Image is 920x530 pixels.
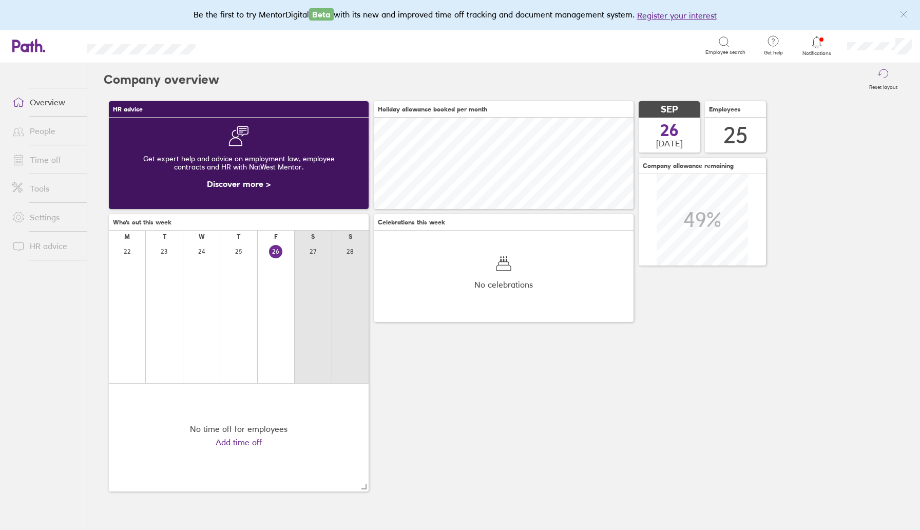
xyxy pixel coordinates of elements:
div: M [124,233,130,240]
span: Employee search [705,49,745,55]
div: S [311,233,315,240]
a: Time off [4,149,87,170]
span: Celebrations this week [378,219,445,226]
a: Tools [4,178,87,199]
h2: Company overview [104,63,219,96]
button: Register your interest [637,9,717,22]
a: Settings [4,207,87,228]
button: Reset layout [863,63,904,96]
a: Discover more > [207,179,271,189]
div: Get expert help and advice on employment law, employee contracts and HR with NatWest Mentor. [117,146,360,179]
span: [DATE] [656,139,683,148]
div: F [274,233,278,240]
div: Search [223,41,250,50]
a: Notifications [800,35,834,56]
div: S [349,233,352,240]
div: No time off for employees [190,424,287,433]
a: People [4,121,87,141]
span: No celebrations [474,280,533,289]
div: T [163,233,166,240]
span: Who's out this week [113,219,171,226]
span: SEP [661,104,678,115]
div: W [199,233,205,240]
a: Overview [4,92,87,112]
a: HR advice [4,236,87,256]
span: Holiday allowance booked per month [378,106,487,113]
div: 25 [723,122,748,148]
a: Add time off [216,438,262,447]
label: Reset layout [863,81,904,90]
div: T [237,233,240,240]
span: Company allowance remaining [643,162,734,169]
span: Employees [709,106,741,113]
div: Be the first to try MentorDigital with its new and improved time off tracking and document manage... [194,8,727,22]
span: Notifications [800,50,834,56]
span: HR advice [113,106,143,113]
span: Beta [309,8,334,21]
span: Get help [757,50,790,56]
span: 26 [660,122,679,139]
